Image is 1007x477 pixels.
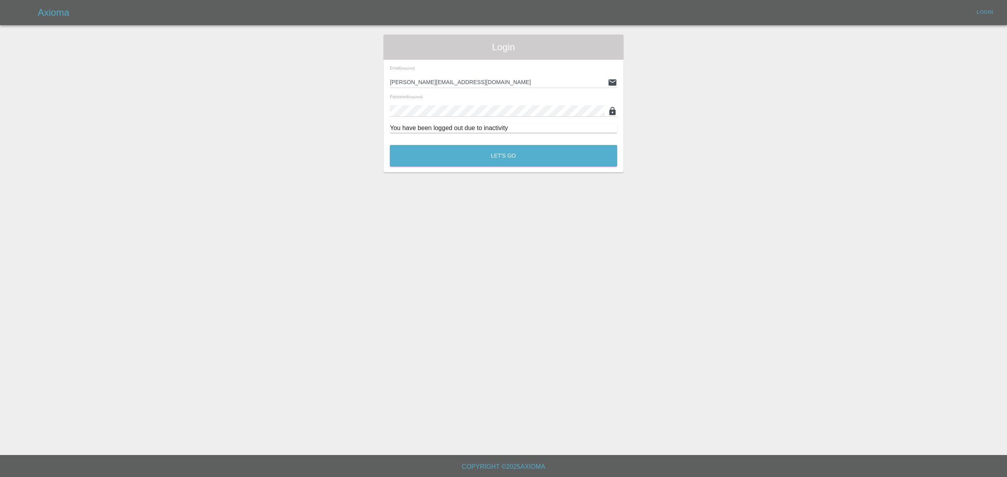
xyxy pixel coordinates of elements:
[390,66,415,70] span: Email
[390,41,617,53] span: Login
[6,461,1001,472] h6: Copyright © 2025 Axioma
[390,94,423,99] span: Password
[38,6,69,19] h5: Axioma
[408,95,423,99] small: (required)
[390,123,617,133] div: You have been logged out due to inactivity
[972,6,998,18] a: Login
[390,145,617,167] button: Let's Go
[400,67,415,70] small: (required)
